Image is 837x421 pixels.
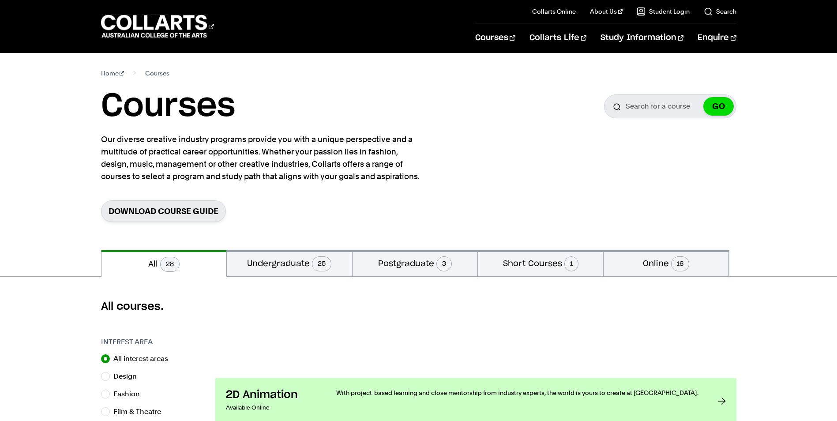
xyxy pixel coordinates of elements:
a: Collarts Life [529,23,586,53]
label: Design [113,370,144,383]
a: Student Login [637,7,690,16]
h3: Interest Area [101,337,206,347]
a: Courses [475,23,515,53]
h1: Courses [101,86,235,126]
p: Our diverse creative industry programs provide you with a unique perspective and a multitude of p... [101,133,423,183]
span: 3 [436,256,452,271]
a: Collarts Online [532,7,576,16]
span: Courses [145,67,169,79]
a: Download Course Guide [101,200,226,222]
button: Undergraduate25 [227,250,352,276]
a: Search [704,7,736,16]
a: Enquire [698,23,736,53]
label: Fashion [113,388,147,400]
p: Available Online [226,402,319,414]
button: All28 [101,250,227,277]
div: Go to homepage [101,14,214,39]
p: With project-based learning and close mentorship from industry experts, the world is yours to cre... [336,388,700,397]
label: Film & Theatre [113,406,168,418]
span: 28 [160,257,180,272]
button: Short Courses1 [478,250,603,276]
button: Online16 [604,250,729,276]
a: Home [101,67,124,79]
h2: All courses. [101,300,736,314]
a: Study Information [601,23,683,53]
span: 1 [564,256,578,271]
button: Postgraduate3 [353,250,478,276]
a: About Us [590,7,623,16]
h3: 2D Animation [226,388,319,402]
input: Search for a course [604,94,736,118]
button: GO [703,97,734,116]
span: 16 [671,256,689,271]
span: 25 [312,256,331,271]
label: All interest areas [113,353,175,365]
